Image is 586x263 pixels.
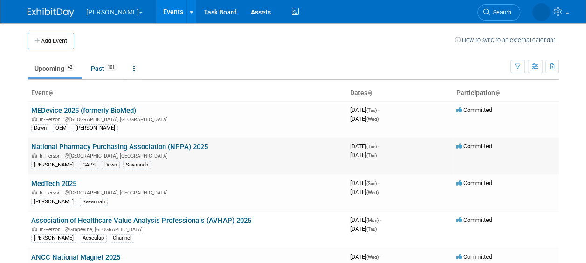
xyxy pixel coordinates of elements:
[80,161,98,169] div: CAPS
[32,227,37,231] img: In-Person Event
[31,124,49,132] div: Dawn
[31,225,343,233] div: Grapevine, [GEOGRAPHIC_DATA]
[455,36,559,43] a: How to sync to an external calendar...
[350,180,379,187] span: [DATE]
[31,180,76,188] a: MedTech 2025
[350,253,381,260] span: [DATE]
[40,117,63,123] span: In-Person
[366,227,377,232] span: (Thu)
[65,64,75,71] span: 42
[84,60,124,77] a: Past101
[453,85,559,101] th: Participation
[532,3,550,21] img: Savannah Jones
[378,143,379,150] span: -
[366,108,377,113] span: (Tue)
[40,153,63,159] span: In-Person
[31,106,136,115] a: MEDevice 2025 (formerly BioMed)
[28,8,74,17] img: ExhibitDay
[477,4,520,21] a: Search
[380,216,381,223] span: -
[32,153,37,158] img: In-Person Event
[80,198,108,206] div: Savannah
[31,216,251,225] a: Association of Healthcare Value Analysis Professionals (AVHAP) 2025
[346,85,453,101] th: Dates
[350,216,381,223] span: [DATE]
[366,181,377,186] span: (Sun)
[366,117,379,122] span: (Wed)
[456,253,492,260] span: Committed
[31,198,76,206] div: [PERSON_NAME]
[31,253,120,262] a: ANCC National Magnet 2025
[110,234,134,242] div: Channel
[366,144,377,149] span: (Tue)
[48,89,53,97] a: Sort by Event Name
[380,253,381,260] span: -
[31,188,343,196] div: [GEOGRAPHIC_DATA], [GEOGRAPHIC_DATA]
[456,106,492,113] span: Committed
[456,216,492,223] span: Committed
[105,64,117,71] span: 101
[40,190,63,196] span: In-Person
[28,60,82,77] a: Upcoming42
[367,89,372,97] a: Sort by Start Date
[31,115,343,123] div: [GEOGRAPHIC_DATA], [GEOGRAPHIC_DATA]
[102,161,120,169] div: Dawn
[350,115,379,122] span: [DATE]
[53,124,69,132] div: OEM
[490,9,511,16] span: Search
[123,161,151,169] div: Savannah
[31,152,343,159] div: [GEOGRAPHIC_DATA], [GEOGRAPHIC_DATA]
[366,190,379,195] span: (Wed)
[350,106,379,113] span: [DATE]
[378,106,379,113] span: -
[28,33,74,49] button: Add Event
[31,161,76,169] div: [PERSON_NAME]
[350,143,379,150] span: [DATE]
[80,234,107,242] div: Aesculap
[350,225,377,232] span: [DATE]
[456,180,492,187] span: Committed
[350,188,379,195] span: [DATE]
[366,255,379,260] span: (Wed)
[32,117,37,121] img: In-Person Event
[28,85,346,101] th: Event
[350,152,377,159] span: [DATE]
[456,143,492,150] span: Committed
[40,227,63,233] span: In-Person
[366,153,377,158] span: (Thu)
[31,234,76,242] div: [PERSON_NAME]
[495,89,500,97] a: Sort by Participation Type
[366,218,379,223] span: (Mon)
[73,124,118,132] div: [PERSON_NAME]
[32,190,37,194] img: In-Person Event
[31,143,208,151] a: National Pharmacy Purchasing Association (NPPA) 2025
[378,180,379,187] span: -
